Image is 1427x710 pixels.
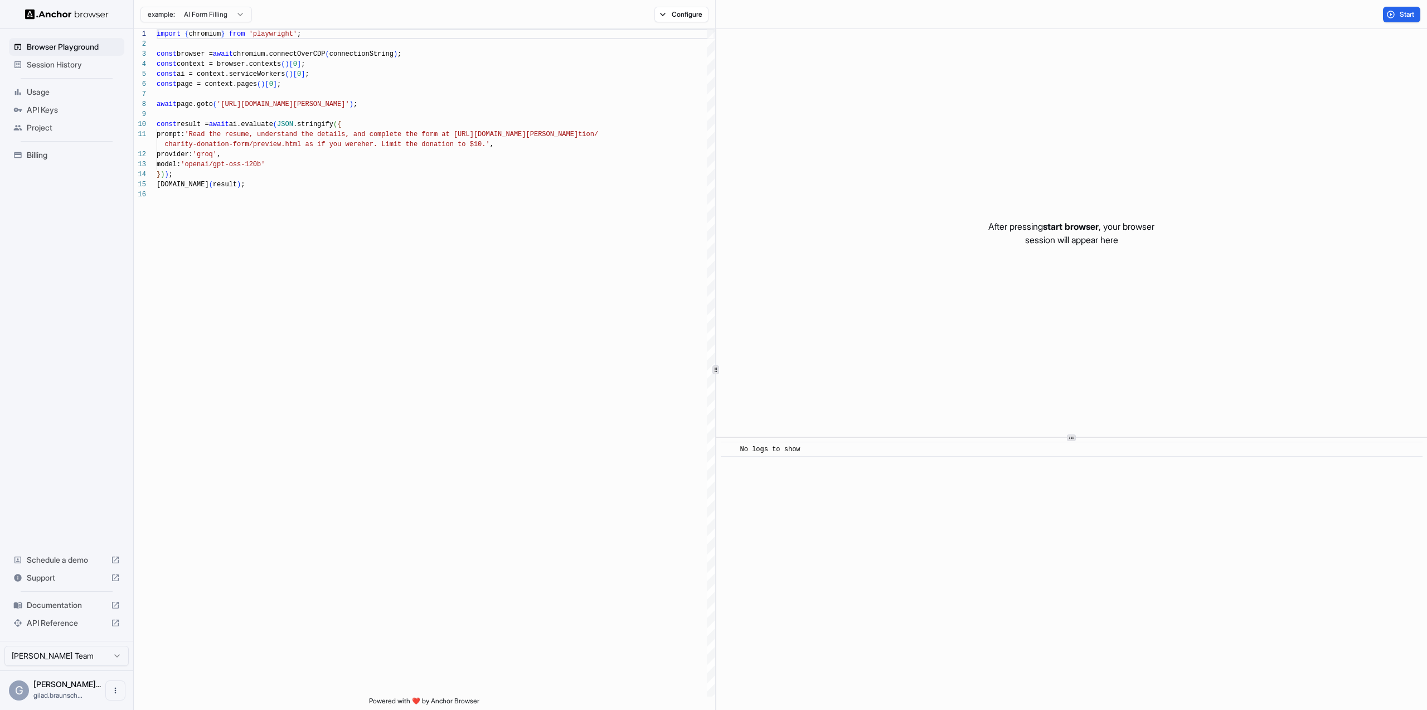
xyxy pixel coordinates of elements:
[185,131,385,138] span: 'Read the resume, understand the details, and comp
[105,680,125,701] button: Open menu
[157,80,177,88] span: const
[33,679,101,689] span: Gilad Braunschvig
[134,79,146,89] div: 6
[289,70,293,78] span: )
[157,30,181,38] span: import
[490,141,494,148] span: ,
[161,171,164,178] span: )
[134,49,146,59] div: 3
[157,171,161,178] span: }
[134,149,146,160] div: 12
[293,60,297,68] span: 0
[578,131,598,138] span: tion/
[217,151,221,158] span: ,
[1400,10,1415,19] span: Start
[27,86,120,98] span: Usage
[9,596,124,614] div: Documentation
[193,151,217,158] span: 'groq'
[329,50,394,58] span: connectionString
[27,122,120,133] span: Project
[148,10,175,19] span: example:
[369,697,479,710] span: Powered with ❤️ by Anchor Browser
[134,170,146,180] div: 14
[257,80,261,88] span: (
[27,59,120,70] span: Session History
[209,181,213,189] span: (
[134,29,146,39] div: 1
[169,171,173,178] span: ;
[297,60,301,68] span: ]
[27,554,106,566] span: Schedule a demo
[353,100,357,108] span: ;
[27,104,120,115] span: API Keys
[289,60,293,68] span: [
[273,80,277,88] span: ]
[333,120,337,128] span: (
[293,120,333,128] span: .stringify
[249,30,297,38] span: 'playwright'
[164,171,168,178] span: )
[397,50,401,58] span: ;
[9,551,124,569] div: Schedule a demo
[27,572,106,583] span: Support
[325,50,329,58] span: (
[157,50,177,58] span: const
[157,120,177,128] span: const
[217,100,350,108] span: '[URL][DOMAIN_NAME][PERSON_NAME]'
[134,39,146,49] div: 2
[27,41,120,52] span: Browser Playground
[229,120,273,128] span: ai.evaluate
[237,181,241,189] span: )
[273,120,277,128] span: (
[134,129,146,139] div: 11
[297,70,301,78] span: 0
[221,30,225,38] span: }
[293,70,297,78] span: [
[177,60,281,68] span: context = browser.contexts
[269,80,273,88] span: 0
[177,50,213,58] span: browser =
[9,569,124,587] div: Support
[134,109,146,119] div: 9
[301,70,305,78] span: ]
[9,101,124,119] div: API Keys
[988,220,1154,247] p: After pressing , your browser session will appear here
[740,446,800,453] span: No logs to show
[157,131,185,138] span: prompt:
[157,60,177,68] span: const
[337,120,341,128] span: {
[265,80,269,88] span: [
[394,50,397,58] span: )
[9,83,124,101] div: Usage
[134,119,146,129] div: 10
[177,80,257,88] span: page = context.pages
[134,190,146,200] div: 16
[9,614,124,632] div: API Reference
[1043,221,1099,232] span: start browser
[181,161,265,168] span: 'openai/gpt-oss-120b'
[301,60,305,68] span: ;
[177,120,209,128] span: result =
[157,151,193,158] span: provider:
[177,100,213,108] span: page.goto
[385,131,578,138] span: lete the form at [URL][DOMAIN_NAME][PERSON_NAME]
[27,617,106,629] span: API Reference
[157,181,209,189] span: [DOMAIN_NAME]
[33,691,82,699] span: gilad.braunschvig@assuredallies.com
[361,141,489,148] span: her. Limit the donation to $10.'
[261,80,265,88] span: )
[9,680,29,701] div: G
[209,120,229,128] span: await
[241,181,245,189] span: ;
[285,60,289,68] span: )
[285,70,289,78] span: (
[134,99,146,109] div: 8
[27,149,120,161] span: Billing
[1383,7,1420,22] button: Start
[134,180,146,190] div: 15
[213,100,217,108] span: (
[157,161,181,168] span: model:
[654,7,708,22] button: Configure
[177,70,285,78] span: ai = context.serviceWorkers
[185,30,188,38] span: {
